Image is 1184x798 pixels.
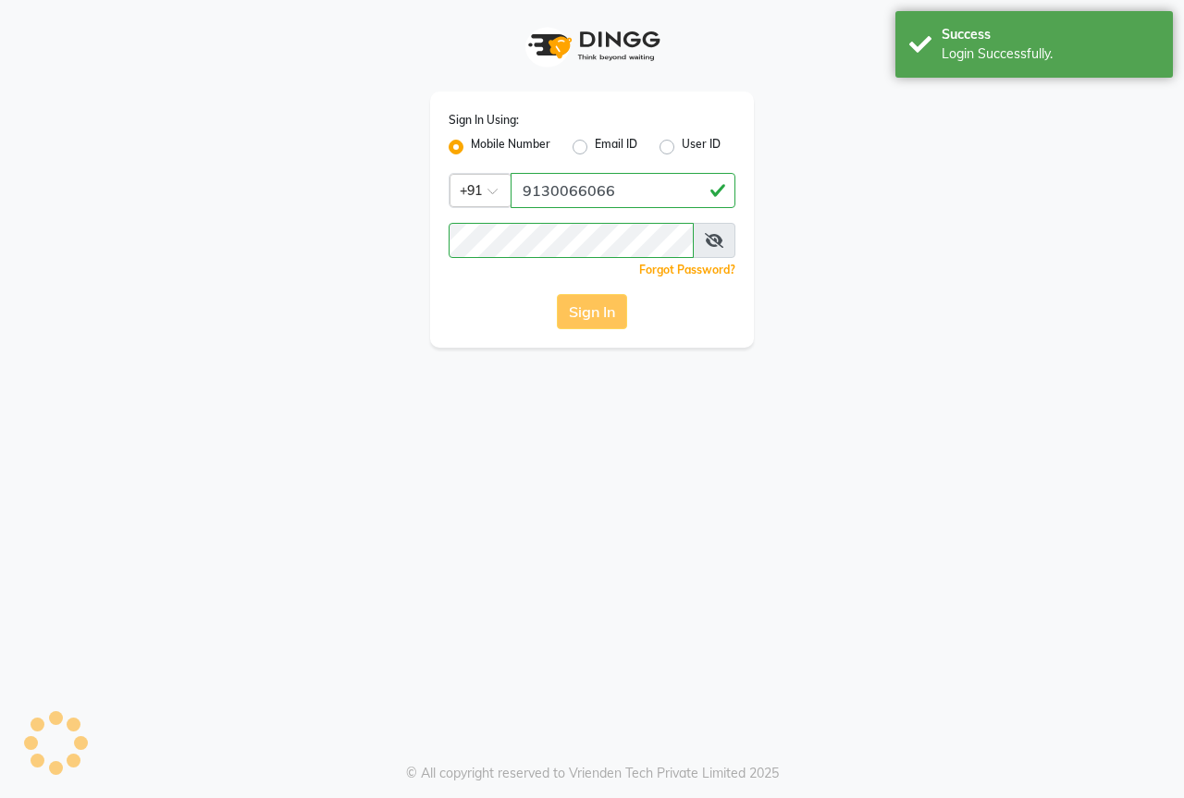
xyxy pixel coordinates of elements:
img: logo1.svg [518,18,666,73]
a: Forgot Password? [639,263,735,276]
input: Username [449,223,694,258]
label: Email ID [595,136,637,158]
div: Login Successfully. [942,44,1159,64]
label: User ID [682,136,721,158]
label: Sign In Using: [449,112,519,129]
div: Success [942,25,1159,44]
label: Mobile Number [471,136,550,158]
input: Username [511,173,735,208]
